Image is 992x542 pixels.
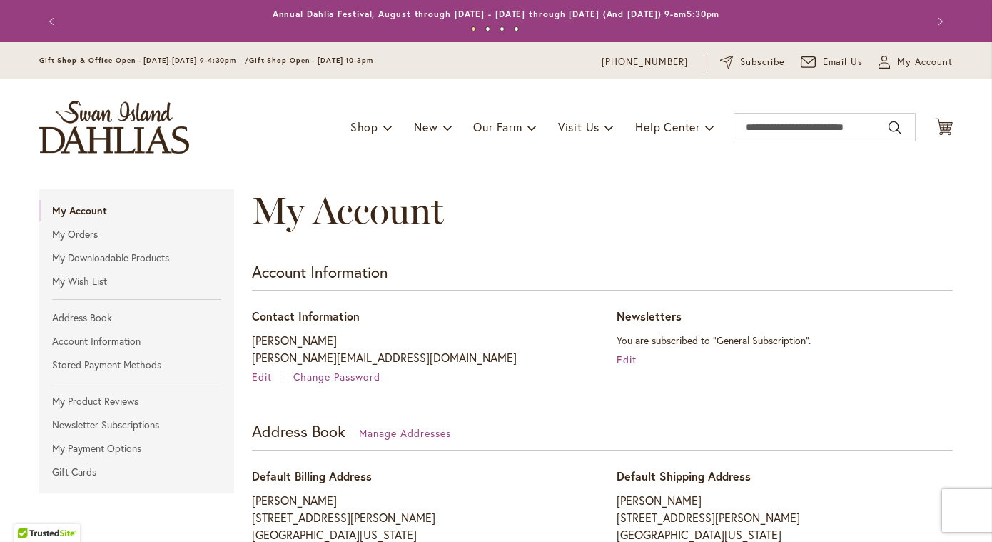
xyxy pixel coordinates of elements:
a: store logo [39,101,189,154]
a: Account Information [39,331,234,352]
span: Shop [350,119,378,134]
span: Visit Us [558,119,599,134]
button: Next [924,7,953,36]
button: 1 of 4 [471,26,476,31]
strong: My Account [39,200,234,221]
span: Gift Shop & Office Open - [DATE]-[DATE] 9-4:30pm / [39,56,249,65]
span: My Account [252,188,444,233]
span: Subscribe [740,55,785,69]
span: Contact Information [252,308,360,323]
a: Newsletter Subscriptions [39,414,234,436]
a: Gift Cards [39,461,234,483]
span: Default Shipping Address [617,468,751,483]
strong: Account Information [252,261,388,282]
span: My Account [897,55,953,69]
span: Gift Shop Open - [DATE] 10-3pm [249,56,373,65]
a: My Orders [39,224,234,245]
a: Edit [617,353,637,366]
p: You are subscribed to "General Subscription". [617,332,953,349]
button: 4 of 4 [514,26,519,31]
span: Email Us [823,55,864,69]
button: Previous [39,7,68,36]
a: Change Password [293,370,380,383]
a: Stored Payment Methods [39,354,234,376]
button: My Account [879,55,953,69]
a: Edit [252,370,290,383]
button: 2 of 4 [485,26,490,31]
button: 3 of 4 [500,26,505,31]
span: Our Farm [473,119,522,134]
span: Newsletters [617,308,682,323]
span: Default Billing Address [252,468,372,483]
span: New [414,119,437,134]
span: Edit [252,370,272,383]
a: Annual Dahlia Festival, August through [DATE] - [DATE] through [DATE] (And [DATE]) 9-am5:30pm [273,9,720,19]
span: Help Center [635,119,700,134]
a: Email Us [801,55,864,69]
a: Manage Addresses [359,426,451,440]
a: My Wish List [39,271,234,292]
p: [PERSON_NAME] [PERSON_NAME][EMAIL_ADDRESS][DOMAIN_NAME] [252,332,588,366]
a: My Downloadable Products [39,247,234,269]
strong: Address Book [252,421,345,441]
a: My Payment Options [39,438,234,459]
a: Address Book [39,307,234,328]
a: My Product Reviews [39,391,234,412]
a: [PHONE_NUMBER] [602,55,688,69]
a: Subscribe [720,55,785,69]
